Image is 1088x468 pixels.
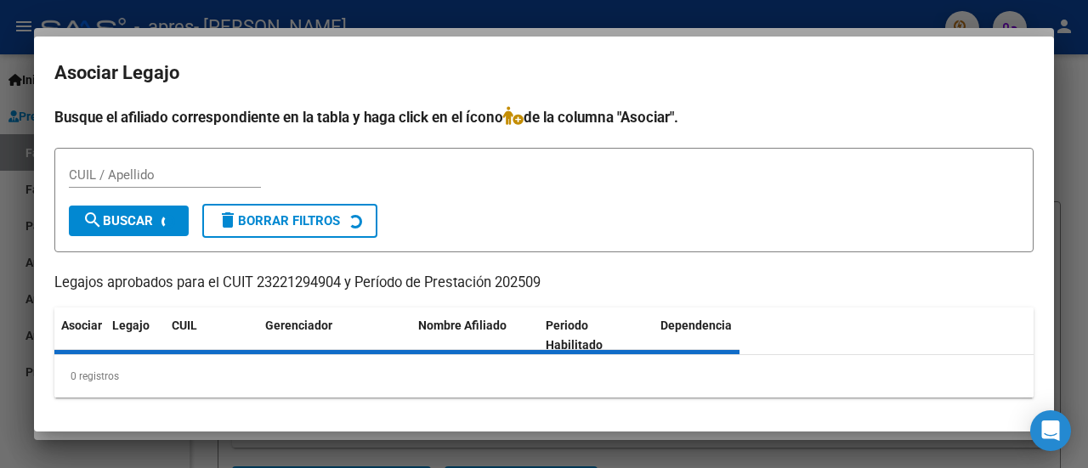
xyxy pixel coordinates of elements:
[202,204,377,238] button: Borrar Filtros
[418,319,507,332] span: Nombre Afiliado
[112,319,150,332] span: Legajo
[61,319,102,332] span: Asociar
[546,319,603,352] span: Periodo Habilitado
[69,206,189,236] button: Buscar
[258,307,411,364] datatable-header-cell: Gerenciador
[82,213,153,228] span: Buscar
[654,307,781,364] datatable-header-cell: Dependencia
[54,57,1034,89] h2: Asociar Legajo
[660,319,732,332] span: Dependencia
[411,307,539,364] datatable-header-cell: Nombre Afiliado
[539,307,654,364] datatable-header-cell: Periodo Habilitado
[172,319,197,332] span: CUIL
[82,210,103,230] mat-icon: search
[54,355,1034,398] div: 0 registros
[54,273,1034,294] p: Legajos aprobados para el CUIT 23221294904 y Período de Prestación 202509
[54,307,105,364] datatable-header-cell: Asociar
[218,210,238,230] mat-icon: delete
[218,213,340,228] span: Borrar Filtros
[1030,410,1071,451] div: Open Intercom Messenger
[54,106,1034,128] h4: Busque el afiliado correspondiente en la tabla y haga click en el ícono de la columna "Asociar".
[105,307,165,364] datatable-header-cell: Legajo
[165,307,258,364] datatable-header-cell: CUIL
[265,319,332,332] span: Gerenciador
